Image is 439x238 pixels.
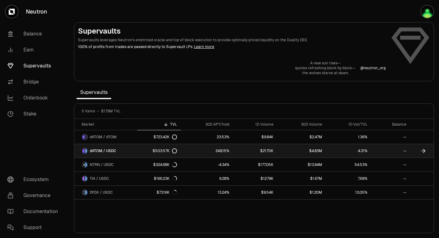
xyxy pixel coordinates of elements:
[233,172,277,185] a: $12.79K
[85,135,87,139] img: ATOM Logo
[154,176,177,181] div: $166.23K
[181,144,233,158] a: 249.15%
[90,162,114,167] span: NTRN / USDC
[277,172,326,185] a: $1.67M
[85,148,87,153] img: USDC Logo
[74,186,137,199] a: DYDX LogoUSDC LogoDYDX / USDC
[277,130,326,144] a: $2.47M
[82,135,84,139] img: dATOM Logo
[2,58,67,74] a: Supervaults
[326,172,371,185] a: 7.69%
[326,144,371,158] a: 4.31%
[90,176,109,181] span: TIA / USDC
[371,158,410,171] a: --
[375,122,406,127] div: Balance
[2,220,67,236] a: Support
[295,66,355,71] p: quotes refreshing block by block—
[74,144,137,158] a: dATOM LogoUSDC LogodATOM / USDC
[2,26,67,42] a: Balance
[82,122,133,127] div: Market
[74,172,137,185] a: TIA LogoUSDC LogoTIA / USDC
[360,66,386,71] p: @ neutron_org
[74,158,137,171] a: NTRN LogoUSDC LogoNTRN / USDC
[2,90,67,106] a: Orderbook
[78,44,386,50] p: 100% of profits from trades are passed directly to Supervault LPs.
[184,122,229,127] div: 30D APY/hold
[181,172,233,185] a: 9.28%
[233,130,277,144] a: $9.84K
[85,190,87,195] img: USDC Logo
[78,37,386,43] p: Supervaults leverages Neutron's enshrined oracle and top of block execution to provide optimally ...
[181,158,233,171] a: -4.34%
[326,186,371,199] a: 13.05%
[194,44,214,49] a: Learn more
[82,148,84,153] img: dATOM Logo
[157,190,177,195] div: $73.16K
[330,122,368,127] div: 1D Vol/TVL
[421,6,433,18] img: LEDGER-PHIL
[85,176,87,181] img: USDC Logo
[281,122,322,127] div: 30D Volume
[371,172,410,185] a: --
[78,26,386,36] h2: Supervaults
[233,186,277,199] a: $9.54K
[181,130,233,144] a: 23.53%
[90,148,116,153] span: dATOM / USDC
[2,74,67,90] a: Bridge
[154,135,177,139] div: $723.42K
[90,190,113,195] span: DYDX / USDC
[360,66,386,71] a: @neutron_org
[82,190,84,195] img: DYDX Logo
[137,130,181,144] a: $723.42K
[137,186,181,199] a: $73.16K
[82,109,95,114] span: 5 items
[371,130,410,144] a: --
[295,71,355,75] p: the wolves starve at dawn.
[76,86,111,99] span: Supervaults
[2,106,67,122] a: Stake
[137,158,181,171] a: $324.68K
[90,135,117,139] span: dATOM / ATOM
[237,122,274,127] div: 1D Volume
[295,61,355,66] p: A new sun rises—
[181,186,233,199] a: 13.24%
[74,130,137,144] a: dATOM LogoATOM LogodATOM / ATOM
[141,122,177,127] div: TVL
[101,109,121,114] span: $1.79M TVL
[371,144,410,158] a: --
[153,148,177,153] div: $503.57K
[326,158,371,171] a: 54.53%
[371,186,410,199] a: --
[2,171,67,188] a: Ecosystem
[277,144,326,158] a: $4.83M
[233,144,277,158] a: $21.70K
[153,162,177,167] div: $324.68K
[326,130,371,144] a: 1.36%
[82,176,84,181] img: TIA Logo
[137,172,181,185] a: $166.23K
[85,162,87,167] img: USDC Logo
[277,186,326,199] a: $1.20M
[2,188,67,204] a: Governance
[2,204,67,220] a: Documentation
[137,144,181,158] a: $503.57K
[295,61,355,75] a: A new sun rises—quotes refreshing block by block—the wolves starve at dawn.
[233,158,277,171] a: $177.05K
[2,42,67,58] a: Earn
[277,158,326,171] a: $13.94M
[82,162,84,167] img: NTRN Logo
